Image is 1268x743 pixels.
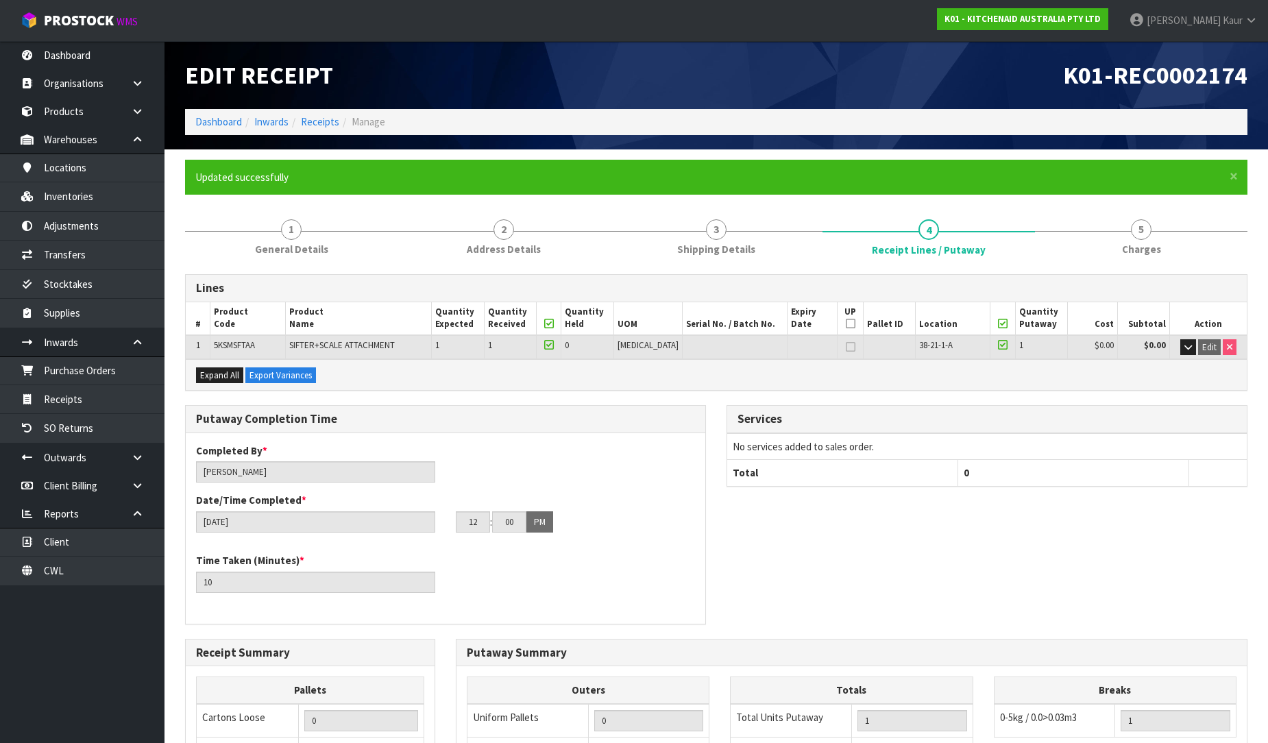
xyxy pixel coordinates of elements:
[304,710,418,731] input: Manual
[467,704,589,738] td: Uniform Pallets
[492,511,526,533] input: MM
[872,243,986,257] span: Receipt Lines / Putaway
[727,433,1247,459] td: No services added to sales order.
[1122,242,1161,256] span: Charges
[916,302,990,335] th: Location
[1016,302,1068,335] th: Quantity Putaway
[864,302,916,335] th: Pallet ID
[435,339,439,351] span: 1
[488,339,492,351] span: 1
[918,219,939,240] span: 4
[1068,302,1117,335] th: Cost
[117,15,138,28] small: WMS
[731,677,973,704] th: Totals
[301,115,339,128] a: Receipts
[837,302,863,335] th: UP
[196,553,304,568] label: Time Taken (Minutes)
[197,677,424,704] th: Pallets
[787,302,837,335] th: Expiry Date
[594,710,704,731] input: UNIFORM P LINES
[467,677,709,704] th: Outers
[613,302,682,335] th: UOM
[210,302,286,335] th: Product Code
[919,339,953,351] span: 38-21-1-A
[21,12,38,29] img: cube-alt.png
[1095,339,1114,351] span: $0.00
[1019,339,1023,351] span: 1
[618,339,679,351] span: [MEDICAL_DATA]
[706,219,727,240] span: 3
[731,704,852,738] td: Total Units Putaway
[994,677,1236,704] th: Breaks
[1223,14,1243,27] span: Kaur
[467,646,1236,659] h3: Putaway Summary
[1230,167,1238,186] span: ×
[196,413,695,426] h3: Putaway Completion Time
[214,339,255,351] span: 5KSMSFTAA
[281,219,302,240] span: 1
[254,115,289,128] a: Inwards
[1063,60,1247,90] span: K01-REC0002174
[944,13,1101,25] strong: K01 - KITCHENAID AUSTRALIA PTY LTD
[1000,711,1077,724] span: 0-5kg / 0.0>0.03m3
[289,339,395,351] span: SIFTER+SCALE ATTACHMENT
[245,367,316,384] button: Export Variances
[196,572,435,593] input: Time Taken
[727,460,958,486] th: Total
[493,219,514,240] span: 2
[1147,14,1221,27] span: [PERSON_NAME]
[1169,302,1247,335] th: Action
[484,302,536,335] th: Quantity Received
[565,339,569,351] span: 0
[196,367,243,384] button: Expand All
[195,171,289,184] span: Updated successfully
[196,493,306,507] label: Date/Time Completed
[196,282,1236,295] h3: Lines
[1117,302,1169,335] th: Subtotal
[1144,339,1166,351] strong: $0.00
[737,413,1236,426] h3: Services
[964,466,969,479] span: 0
[352,115,385,128] span: Manage
[526,511,553,533] button: PM
[196,339,200,351] span: 1
[185,60,333,90] span: Edit Receipt
[1202,341,1217,353] span: Edit
[255,242,328,256] span: General Details
[490,511,492,533] td: :
[196,646,424,659] h3: Receipt Summary
[200,369,239,381] span: Expand All
[286,302,432,335] th: Product Name
[196,511,435,533] input: Date/Time completed
[682,302,787,335] th: Serial No. / Batch No.
[186,302,210,335] th: #
[456,511,490,533] input: HH
[432,302,484,335] th: Quantity Expected
[937,8,1108,30] a: K01 - KITCHENAID AUSTRALIA PTY LTD
[1131,219,1151,240] span: 5
[561,302,613,335] th: Quantity Held
[677,242,755,256] span: Shipping Details
[196,443,267,458] label: Completed By
[195,115,242,128] a: Dashboard
[44,12,114,29] span: ProStock
[197,704,299,738] td: Cartons Loose
[1198,339,1221,356] button: Edit
[467,242,541,256] span: Address Details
